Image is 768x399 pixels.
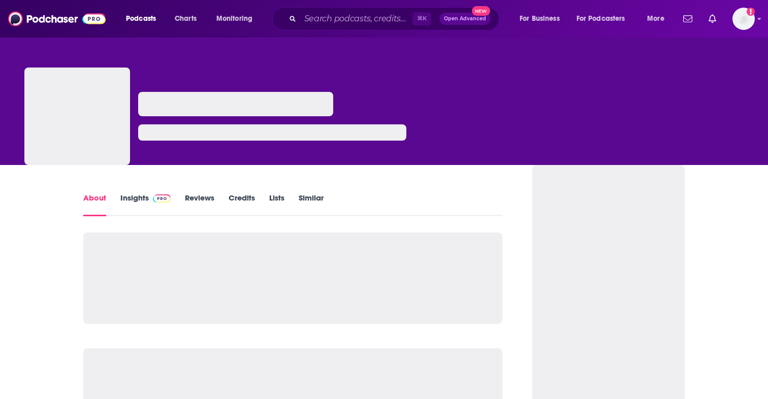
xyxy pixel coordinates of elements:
span: More [647,12,664,26]
span: Monitoring [216,12,252,26]
span: For Business [520,12,560,26]
span: ⌘ K [412,12,431,25]
img: Podchaser - Follow, Share and Rate Podcasts [8,9,106,28]
input: Search podcasts, credits, & more... [300,11,412,27]
a: Reviews [185,193,214,216]
div: Search podcasts, credits, & more... [282,7,509,30]
span: Open Advanced [444,16,486,21]
a: Credits [229,193,255,216]
a: Show notifications dropdown [705,10,720,27]
img: User Profile [732,8,755,30]
button: open menu [513,11,572,27]
img: Podchaser Pro [153,194,171,203]
button: open menu [570,11,640,27]
span: Logged in as melrosepr [732,8,755,30]
svg: Add a profile image [747,8,755,16]
a: Charts [168,11,203,27]
a: Show notifications dropdown [679,10,696,27]
button: open menu [119,11,169,27]
span: Podcasts [126,12,156,26]
a: About [83,193,106,216]
button: Open AdvancedNew [439,13,491,25]
a: Similar [299,193,324,216]
a: Lists [269,193,284,216]
span: For Podcasters [577,12,625,26]
button: open menu [209,11,266,27]
span: New [472,6,490,16]
a: InsightsPodchaser Pro [120,193,171,216]
button: Show profile menu [732,8,755,30]
button: open menu [640,11,677,27]
span: Charts [175,12,197,26]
